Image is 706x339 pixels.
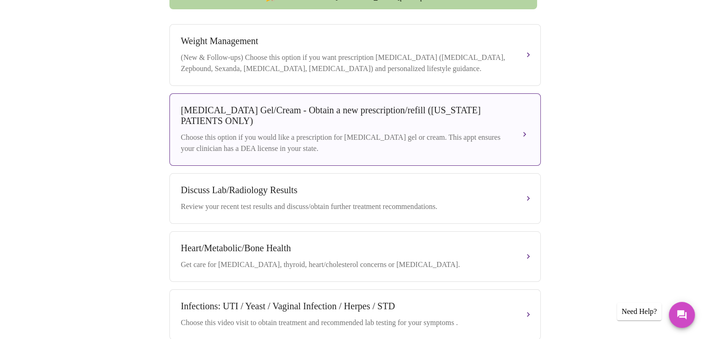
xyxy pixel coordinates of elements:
[181,301,511,312] div: Infections: UTI / Yeast / Vaginal Infection / Herpes / STD
[181,259,511,270] div: Get care for [MEDICAL_DATA], thyroid, heart/cholesterol concerns or [MEDICAL_DATA].
[617,303,661,320] div: Need Help?
[169,231,541,282] button: Heart/Metabolic/Bone HealthGet care for [MEDICAL_DATA], thyroid, heart/cholesterol concerns or [M...
[169,93,541,166] button: [MEDICAL_DATA] Gel/Cream - Obtain a new prescription/refill ([US_STATE] PATIENTS ONLY)Choose this...
[181,243,511,254] div: Heart/Metabolic/Bone Health
[669,302,695,328] button: Messages
[181,317,511,328] div: Choose this video visit to obtain treatment and recommended lab testing for your symptoms .
[169,173,541,224] button: Discuss Lab/Radiology ResultsReview your recent test results and discuss/obtain further treatment...
[169,24,541,86] button: Weight Management(New & Follow-ups) Choose this option if you want prescription [MEDICAL_DATA] ([...
[181,36,511,46] div: Weight Management
[181,132,511,154] div: Choose this option if you would like a prescription for [MEDICAL_DATA] gel or cream. This appt en...
[181,185,511,196] div: Discuss Lab/Radiology Results
[181,52,511,74] div: (New & Follow-ups) Choose this option if you want prescription [MEDICAL_DATA] ([MEDICAL_DATA], Ze...
[181,201,511,212] div: Review your recent test results and discuss/obtain further treatment recommendations.
[181,105,511,126] div: [MEDICAL_DATA] Gel/Cream - Obtain a new prescription/refill ([US_STATE] PATIENTS ONLY)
